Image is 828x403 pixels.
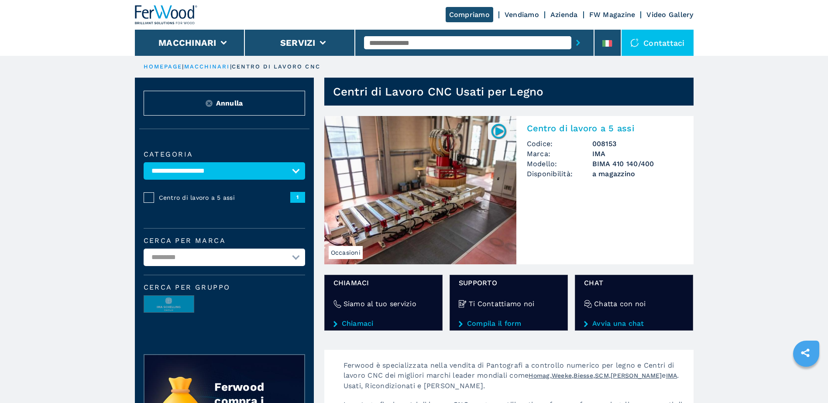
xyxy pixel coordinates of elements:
iframe: Chat [791,364,821,396]
h4: Chatta con noi [594,299,646,309]
a: IMA [666,372,677,379]
a: SCM [595,372,609,379]
span: chat [584,278,684,288]
span: | [182,63,184,70]
h2: Centro di lavoro a 5 assi [527,123,683,133]
img: Ti Contattiamo noi [459,300,467,308]
a: Avvia una chat [584,320,684,328]
span: Centro di lavoro a 5 assi [159,193,290,202]
label: Categoria [144,151,305,158]
a: HOMEPAGE [144,63,182,70]
a: Centro di lavoro a 5 assi IMA BIMA 410 140/400Occasioni008153Centro di lavoro a 5 assiCodice:0081... [324,116,694,264]
img: Siamo al tuo servizio [333,300,341,308]
span: Cerca per Gruppo [144,284,305,291]
span: | [230,63,232,70]
a: Vendiamo [505,10,539,19]
span: 1 [290,192,305,202]
img: image [144,296,194,313]
a: sharethis [794,342,816,364]
img: Reset [206,100,213,107]
span: Occasioni [329,246,363,259]
a: Weeke [552,372,572,379]
a: Compriamo [446,7,493,22]
a: Video Gallery [646,10,693,19]
button: submit-button [571,33,585,53]
h3: BIMA 410 140/400 [592,159,683,169]
button: Macchinari [158,38,216,48]
span: Chiamaci [333,278,433,288]
a: Biesse [574,372,593,379]
img: Chatta con noi [584,300,592,308]
a: [PERSON_NAME] [611,372,662,379]
span: Codice: [527,139,592,149]
h3: 008153 [592,139,683,149]
span: a magazzino [592,169,683,179]
p: centro di lavoro cnc [232,63,320,71]
h4: Ti Contattiamo noi [469,299,535,309]
img: Centro di lavoro a 5 assi IMA BIMA 410 140/400 [324,116,516,264]
button: ResetAnnulla [144,91,305,116]
h4: Siamo al tuo servizio [344,299,416,309]
span: Marca: [527,149,592,159]
button: Servizi [280,38,316,48]
img: Contattaci [630,38,639,47]
a: Compila il form [459,320,559,328]
label: Cerca per marca [144,237,305,244]
a: Azienda [550,10,578,19]
span: Annulla [216,98,243,108]
p: Ferwood è specializzata nella vendita di Pantografi a controllo numerico per legno e Centri di la... [335,360,694,400]
div: Contattaci [622,30,694,56]
a: FW Magazine [589,10,636,19]
h3: IMA [592,149,683,159]
span: Disponibilità: [527,169,592,179]
a: macchinari [184,63,230,70]
img: Ferwood [135,5,198,24]
h1: Centri di Lavoro CNC Usati per Legno [333,85,544,99]
a: Chiamaci [333,320,433,328]
span: Modello: [527,159,592,169]
span: Supporto [459,278,559,288]
img: 008153 [490,123,507,140]
a: Homag [529,372,550,379]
